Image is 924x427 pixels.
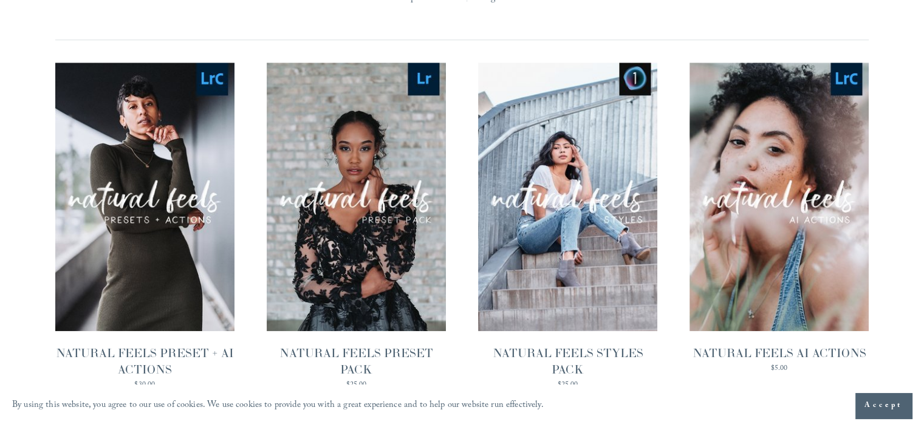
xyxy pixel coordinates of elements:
div: $25.00 [478,381,657,389]
div: NATURAL FEELS PRESET + AI ACTIONS [55,345,234,378]
span: Accept [864,400,903,412]
button: Accept [855,393,912,418]
a: NATURAL FEELS STYLES PACK [478,63,657,389]
p: By using this website, you agree to our use of cookies. We use cookies to provide you with a grea... [12,397,544,415]
div: NATURAL FEELS PRESET PACK [267,345,446,378]
a: NATURAL FEELS AI ACTIONS [690,63,869,389]
div: $5.00 [690,365,869,372]
div: NATURAL FEELS STYLES PACK [478,345,657,378]
div: $25.00 [267,381,446,389]
div: NATURAL FEELS AI ACTIONS [690,345,869,361]
div: $30.00 [55,381,234,389]
a: NATURAL FEELS PRESET + AI ACTIONS [55,63,234,389]
a: NATURAL FEELS PRESET PACK [267,63,446,389]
